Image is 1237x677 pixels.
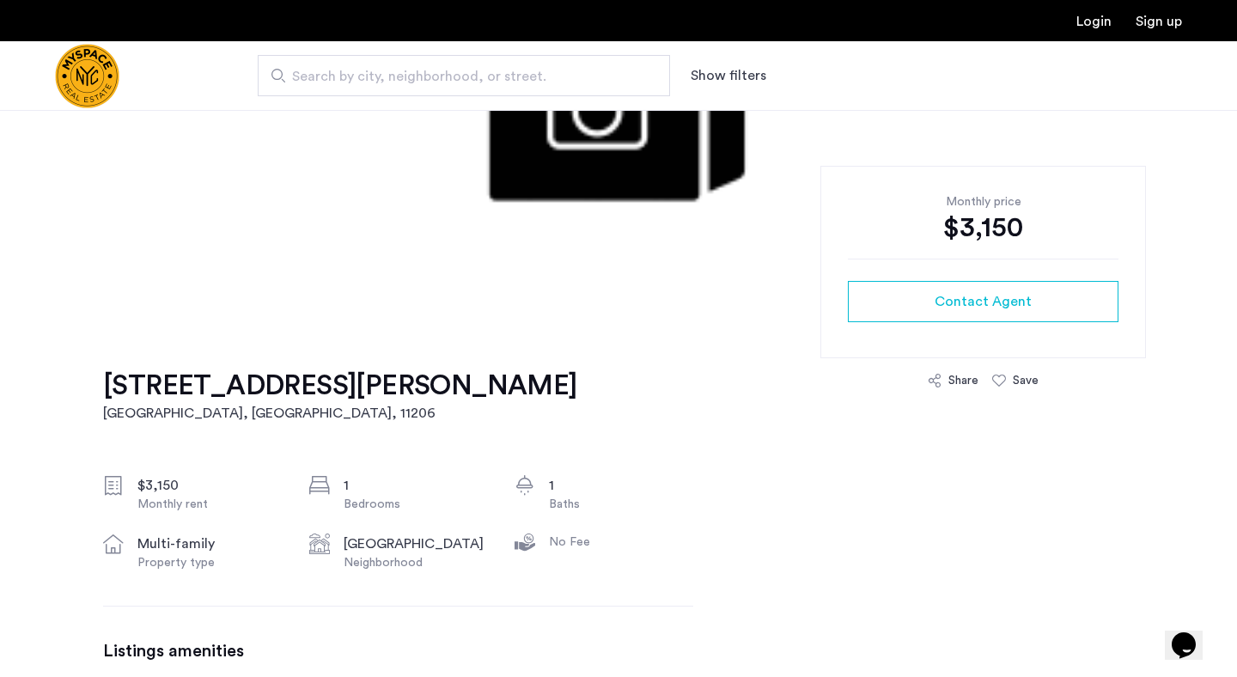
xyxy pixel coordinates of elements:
[292,66,622,87] span: Search by city, neighborhood, or street.
[1136,15,1182,28] a: Registration
[1013,372,1039,389] div: Save
[848,281,1118,322] button: button
[137,475,282,496] div: $3,150
[549,475,693,496] div: 1
[137,554,282,571] div: Property type
[935,291,1032,312] span: Contact Agent
[137,534,282,554] div: multi-family
[549,496,693,513] div: Baths
[103,641,693,662] h3: Listings amenities
[55,44,119,108] img: logo
[344,554,488,571] div: Neighborhood
[948,372,978,389] div: Share
[137,496,282,513] div: Monthly rent
[103,403,577,424] h2: [GEOGRAPHIC_DATA], [GEOGRAPHIC_DATA] , 11206
[103,369,577,403] h1: [STREET_ADDRESS][PERSON_NAME]
[258,55,670,96] input: Apartment Search
[344,534,488,554] div: [GEOGRAPHIC_DATA]
[848,193,1118,210] div: Monthly price
[1165,608,1220,660] iframe: chat widget
[103,369,577,424] a: [STREET_ADDRESS][PERSON_NAME][GEOGRAPHIC_DATA], [GEOGRAPHIC_DATA], 11206
[55,44,119,108] a: Cazamio Logo
[848,210,1118,245] div: $3,150
[344,475,488,496] div: 1
[1076,15,1112,28] a: Login
[549,534,693,551] div: No Fee
[344,496,488,513] div: Bedrooms
[691,65,766,86] button: Show or hide filters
